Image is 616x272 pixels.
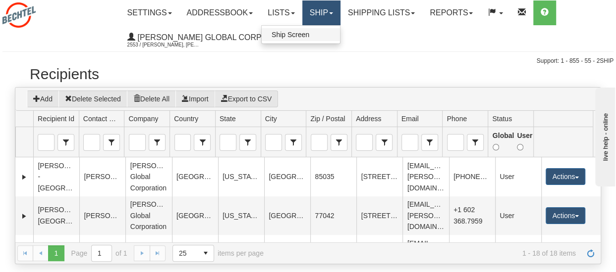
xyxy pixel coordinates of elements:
[449,196,495,235] td: +1 602 368.7959
[351,127,397,157] td: filter cell
[175,135,191,150] input: Country
[38,135,54,150] input: Recipient Id
[175,91,215,107] button: Import
[149,134,166,151] span: Company
[169,127,215,157] td: filter cell
[104,135,119,150] span: select
[33,196,79,235] td: [PERSON_NAME][GEOGRAPHIC_DATA]
[179,248,192,258] span: 25
[302,0,340,25] a: Ship
[265,114,277,124] span: City
[488,127,533,157] td: filter cell
[79,157,125,196] td: [PERSON_NAME]
[103,134,120,151] span: Contact Person
[493,144,499,150] input: Global
[492,114,512,124] span: Status
[198,245,214,261] span: select
[125,157,171,196] td: [PERSON_NAME] Global Corporation
[215,91,279,107] button: Export to CSV
[2,2,36,28] img: logo2553.jpg
[264,196,310,235] td: [GEOGRAPHIC_DATA]
[149,135,165,150] span: select
[517,144,523,150] input: User
[38,114,74,124] span: Recipient Id
[517,130,532,152] label: User
[467,135,483,150] span: select
[422,0,480,25] a: Reports
[27,91,59,107] button: Add
[218,157,264,196] td: [US_STATE]
[402,196,448,235] td: [EMAIL_ADDRESS][PERSON_NAME][DOMAIN_NAME]
[174,114,198,124] span: Country
[127,91,176,107] button: Delete All
[583,245,599,261] a: Refresh
[172,196,218,235] td: [GEOGRAPHIC_DATA]
[266,135,281,150] input: City
[7,8,92,16] div: live help - online
[84,135,100,150] input: Contact Person
[239,134,256,151] span: State
[33,157,79,196] td: [PERSON_NAME] - [GEOGRAPHIC_DATA]
[331,135,347,150] span: select
[262,28,340,41] a: Ship Screen
[57,134,74,151] span: Recipient Id
[172,245,264,262] span: items per page
[310,196,356,235] td: 77042
[172,157,218,196] td: [GEOGRAPHIC_DATA]
[533,127,593,157] td: filter cell
[261,127,306,157] td: filter cell
[240,135,256,150] span: select
[264,157,310,196] td: [GEOGRAPHIC_DATA]
[172,245,214,262] span: Page sizes drop down
[120,25,304,50] a: [PERSON_NAME] Global Corporatio 2553 / [PERSON_NAME], [PERSON_NAME]
[376,135,392,150] span: select
[493,130,514,152] label: Global
[48,245,64,261] span: Page 1
[124,127,169,157] td: filter cell
[260,0,302,25] a: Lists
[58,91,127,107] button: Delete Selected
[356,114,381,124] span: Address
[402,157,448,196] td: [EMAIL_ADDRESS][PERSON_NAME][DOMAIN_NAME]
[356,157,402,196] td: [STREET_ADDRESS]
[310,157,356,196] td: 85035
[285,135,301,150] span: select
[356,135,372,150] input: Address
[593,86,615,186] iframe: chat widget
[19,211,29,221] a: Expand
[135,33,291,42] span: [PERSON_NAME] Global Corporatio
[19,172,29,182] a: Expand
[272,31,309,39] span: Ship Screen
[449,157,495,196] td: [PHONE_NUMBER]
[79,196,125,235] td: [PERSON_NAME]
[179,0,261,25] a: Addressbook
[125,196,171,235] td: [PERSON_NAME] Global Corporation
[79,127,124,157] td: filter cell
[340,0,422,25] a: Shipping lists
[30,66,586,82] h2: Recipients
[401,114,419,124] span: Email
[546,168,585,185] button: Actions
[356,196,402,235] td: [STREET_ADDRESS]
[218,196,264,235] td: [US_STATE]
[33,127,79,157] td: filter cell
[278,249,576,257] span: 1 - 18 of 18 items
[447,114,466,124] span: Phone
[546,207,585,224] button: Actions
[83,114,120,124] span: Contact Person
[310,114,345,124] span: Zip / Postal
[2,57,614,65] div: Support: 1 - 855 - 55 - 2SHIP
[128,114,158,124] span: Company
[285,134,302,151] span: City
[397,127,443,157] td: filter cell
[58,135,74,150] span: select
[467,134,484,151] span: Phone
[120,0,179,25] a: Settings
[92,245,112,261] input: Page 1
[194,135,210,150] span: select
[376,134,392,151] span: Address
[422,135,438,150] span: select
[306,127,351,157] td: filter cell
[127,40,202,50] span: 2553 / [PERSON_NAME], [PERSON_NAME]
[220,135,236,150] input: State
